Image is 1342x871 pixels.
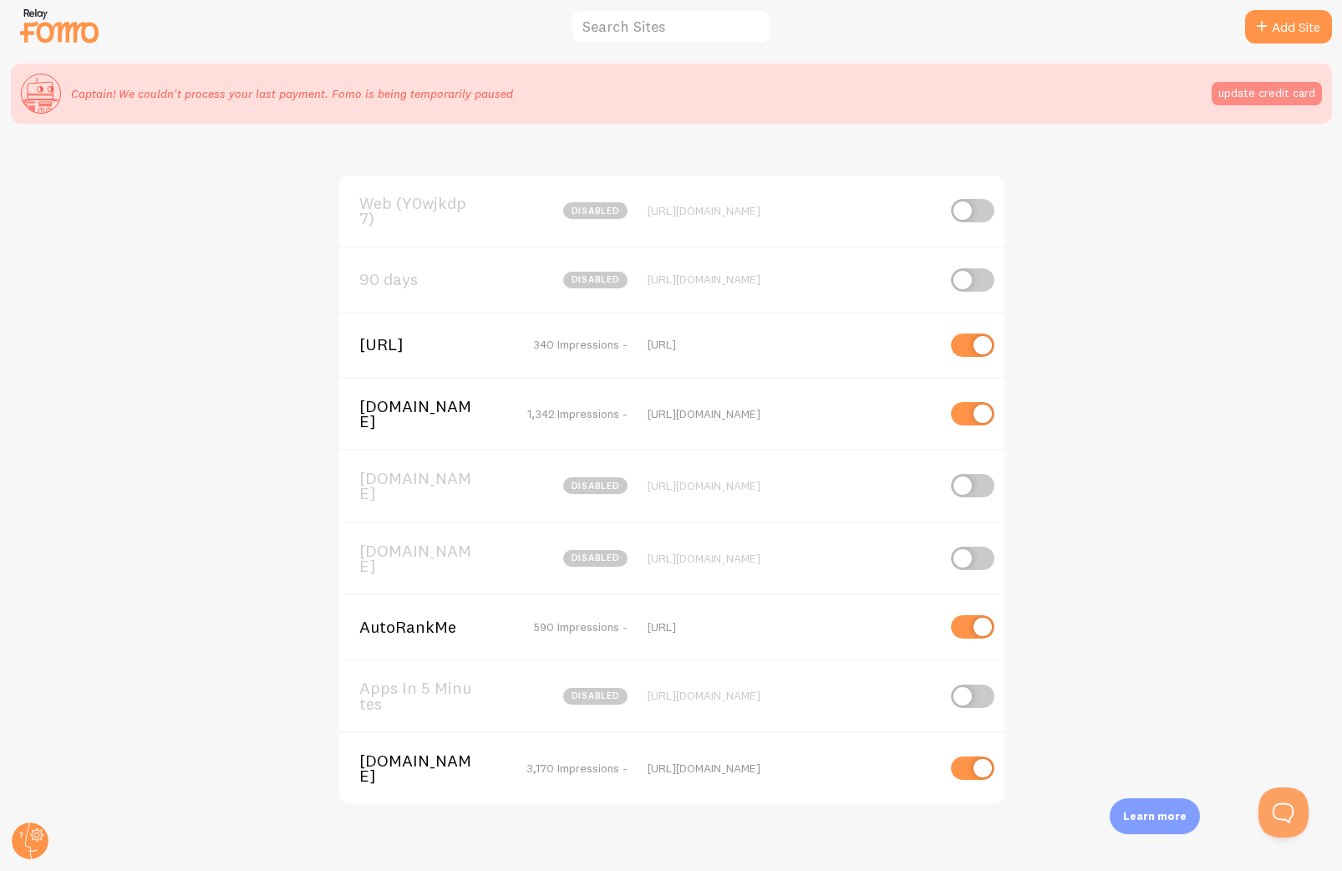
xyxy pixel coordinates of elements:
[563,272,628,288] span: disabled
[648,551,936,566] div: [URL][DOMAIN_NAME]
[359,337,494,352] span: [URL]
[18,4,101,47] img: fomo-relay-logo-orange.svg
[648,406,936,421] div: [URL][DOMAIN_NAME]
[359,399,494,430] span: [DOMAIN_NAME]
[359,753,494,784] span: [DOMAIN_NAME]
[359,680,494,711] span: Apps In 5 Minutes
[563,477,628,494] span: disabled
[648,761,936,776] div: [URL][DOMAIN_NAME]
[1258,787,1309,838] iframe: Help Scout Beacon - Open
[648,478,936,493] div: [URL][DOMAIN_NAME]
[563,202,628,219] span: disabled
[1123,808,1187,824] p: Learn more
[648,337,936,352] div: [URL]
[359,543,494,574] span: [DOMAIN_NAME]
[527,406,628,421] span: 1,342 Impressions -
[359,196,494,227] span: Web (Y0wjkdp7)
[71,85,513,102] p: Captain! We couldn't process your last payment. Fomo is being temporarily paused
[563,550,628,567] span: disabled
[648,619,936,634] div: [URL]
[648,203,936,218] div: [URL][DOMAIN_NAME]
[1110,798,1200,834] div: Learn more
[648,272,936,287] div: [URL][DOMAIN_NAME]
[533,619,628,634] span: 590 Impressions -
[648,688,936,703] div: [URL][DOMAIN_NAME]
[563,688,628,705] span: disabled
[1212,82,1322,105] button: update credit card
[359,471,494,502] span: [DOMAIN_NAME]
[359,619,494,634] span: AutoRankMe
[526,761,628,776] span: 3,170 Impressions -
[359,272,494,287] span: 90 days
[533,337,628,352] span: 340 Impressions -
